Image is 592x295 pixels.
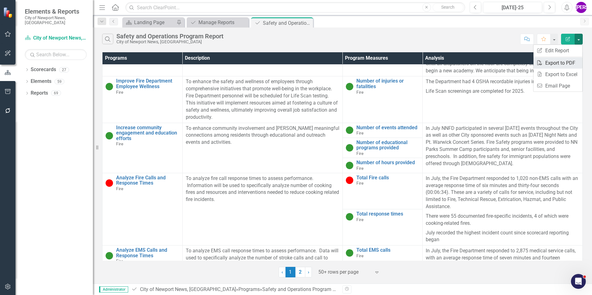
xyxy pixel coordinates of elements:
p: To analyze fire call response times to assess performance. Information will be used to specifical... [186,175,339,203]
td: Double-Click to Edit Right Click for Context Menu [342,138,423,158]
span: Fire [356,90,363,95]
td: Double-Click to Edit [423,246,583,294]
p: In July, the Fire Department responded to 1,020 non-EMS calls with an average response time of si... [426,175,579,212]
a: City of Newport News, [GEOGRAPHIC_DATA] [25,35,87,42]
img: On Target [346,162,353,169]
input: Search Below... [25,49,87,60]
a: Number of hours provided [356,160,420,165]
td: Double-Click to Edit Right Click for Context Menu [342,173,423,209]
a: Reports [31,90,48,97]
span: Fire [356,181,363,186]
p: In July NNFD participated in several [DATE] events throughout the City as well as other City spon... [426,125,579,167]
td: Double-Click to Edit Right Click for Context Menu [102,246,183,294]
div: » » [131,286,338,293]
span: Fire [356,217,363,222]
input: Search ClearPoint... [125,2,465,13]
span: Fire [116,141,123,146]
td: Double-Click to Edit Right Click for Context Menu [102,123,183,173]
img: On Target [346,213,353,220]
span: Fire [116,259,123,263]
a: Number of events attended [356,125,420,130]
span: Search [441,5,455,10]
span: Fire [116,90,123,95]
img: On Target [106,132,113,139]
span: Administrator [99,286,128,293]
a: Elements [31,78,51,85]
p: July recorded the highest incident count since scorecard reporting began [426,228,579,244]
span: ‹ [281,269,283,275]
td: Double-Click to Edit Right Click for Context Menu [102,173,183,246]
div: City of Newport News, [GEOGRAPHIC_DATA] [116,40,224,44]
div: Manage Reports [198,19,247,26]
td: Double-Click to Edit [182,173,342,246]
div: 59 [54,79,64,84]
a: Analyze EMS Calls and Response Times [116,247,179,258]
p: In July, the Fire Department responded to 2,875 medical service calls, with an average response t... [426,247,579,270]
p: Life Scan screenings are completed for 2025. [426,87,579,95]
a: Landing Page [124,19,175,26]
div: Safety and Operations Program Report [116,33,224,40]
a: Number of injuries or fatalities [356,78,420,89]
img: Below Target [346,177,353,184]
p: The Department had 4 OSHA recordable injuries in July. [426,78,579,87]
img: On Target [346,126,353,134]
a: 2 [295,267,305,277]
div: 69 [51,91,61,96]
span: Fire [356,151,363,156]
p: To analyze EMS call response times to assess performance. Data will used to specifically analyze ... [186,247,339,269]
a: Analyze Fire Calls and Response Times [116,175,179,186]
td: Double-Click to Edit [182,76,342,123]
span: Fire [116,186,123,191]
td: Double-Click to Edit [423,76,583,123]
a: Programs [238,286,260,292]
td: Double-Click to Edit Right Click for Context Menu [342,246,423,270]
img: On Target [346,83,353,90]
td: Double-Click to Edit Right Click for Context Menu [342,158,423,173]
p: Until all dispatchers on the floor are completely trained, we cannot begin a new academy. We anti... [426,59,579,75]
img: On Target [346,249,353,257]
img: On Target [106,252,113,259]
span: › [308,269,309,275]
button: [PERSON_NAME] [576,2,587,13]
span: Fire [356,166,363,171]
div: Safety and Operations Program Report [262,286,347,292]
td: Double-Click to Edit [182,246,342,294]
img: ClearPoint Strategy [3,7,14,18]
span: Fire [356,253,363,258]
div: [DATE]-25 [485,4,540,11]
td: Double-Click to Edit [423,173,583,246]
span: Fire [356,130,363,135]
img: On Target [106,83,113,90]
small: City of Newport News, [GEOGRAPHIC_DATA] [25,15,87,25]
a: Total response times [356,211,420,217]
img: On Target [346,144,353,152]
td: Double-Click to Edit [182,123,342,173]
div: Landing Page [134,19,175,26]
button: [DATE]-25 [483,2,542,13]
button: Search [433,3,464,12]
a: Export to Excel [533,69,582,80]
span: Elements & Reports [25,8,87,15]
a: Increase community engagement and education efforts [116,125,179,141]
a: Edit Report [533,45,582,56]
p: To enhance the safety and wellness of employees through comprehensive initiatives that promote we... [186,78,339,121]
a: Number of educational programs provided [356,140,420,151]
a: Email Page [533,80,582,92]
iframe: Intercom live chat [571,274,586,289]
div: 27 [59,67,69,72]
a: Scorecards [31,66,56,73]
a: Improve Fire Department Employee Wellness [116,78,179,89]
td: Double-Click to Edit Right Click for Context Menu [342,123,423,138]
td: Double-Click to Edit Right Click for Context Menu [102,76,183,123]
p: To enhance community involvement and [PERSON_NAME] meaningful connections among residents through... [186,125,339,146]
a: Export to PDF [533,57,582,69]
a: Total EMS calls [356,247,420,253]
td: Double-Click to Edit Right Click for Context Menu [342,209,423,245]
a: City of Newport News, [GEOGRAPHIC_DATA] [140,286,236,292]
td: Double-Click to Edit Right Click for Context Menu [342,76,423,123]
a: Total Fire calls [356,175,420,181]
img: Below Target [106,179,113,187]
a: Manage Reports [188,19,247,26]
span: 1 [285,267,295,277]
